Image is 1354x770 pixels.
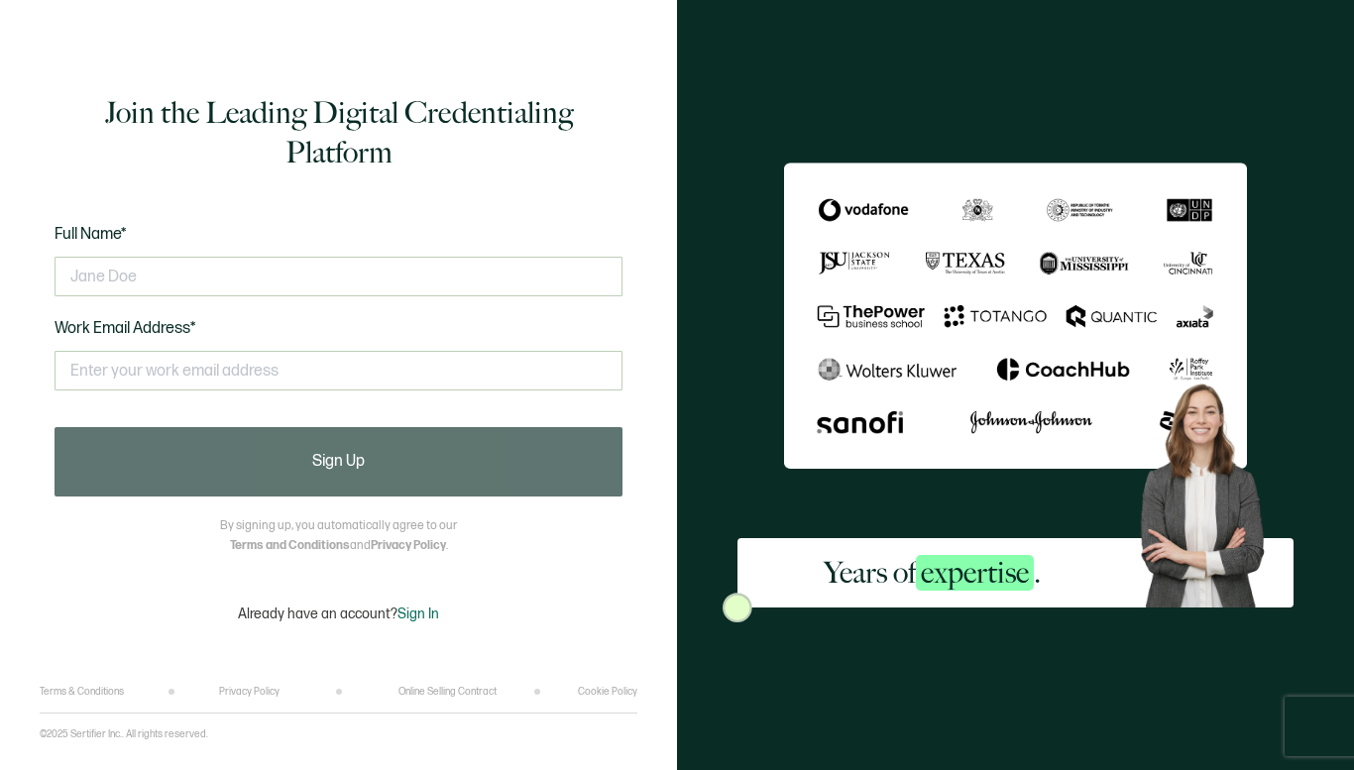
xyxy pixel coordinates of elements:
h2: Years of . [824,553,1041,593]
button: Sign Up [55,427,622,496]
a: Cookie Policy [578,686,637,698]
img: Sertifier Signup - Years of <span class="strong-h">expertise</span>. Hero [1127,373,1294,606]
img: Sertifier Signup - Years of <span class="strong-h">expertise</span>. [784,163,1247,468]
span: Full Name* [55,225,127,244]
a: Privacy Policy [219,686,280,698]
span: Sign Up [312,454,365,470]
span: Work Email Address* [55,319,196,338]
h1: Join the Leading Digital Credentialing Platform [55,93,622,172]
input: Enter your work email address [55,351,622,390]
span: Sign In [397,605,439,622]
img: Sertifier Signup [723,593,752,622]
a: Online Selling Contract [398,686,497,698]
a: Terms and Conditions [230,538,350,553]
p: ©2025 Sertifier Inc.. All rights reserved. [40,728,208,740]
p: By signing up, you automatically agree to our and . [220,516,457,556]
p: Already have an account? [238,605,439,622]
a: Privacy Policy [371,538,446,553]
span: expertise [916,555,1034,591]
a: Terms & Conditions [40,686,124,698]
input: Jane Doe [55,257,622,296]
